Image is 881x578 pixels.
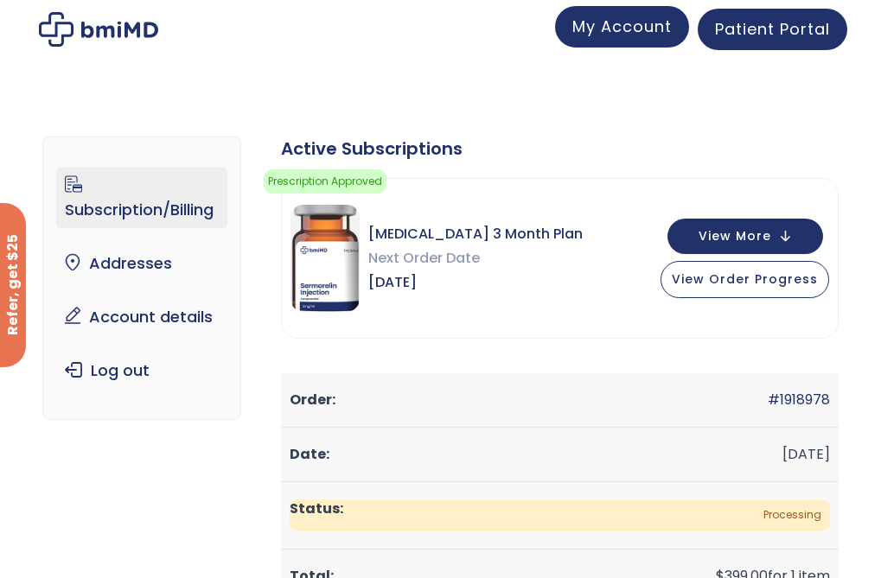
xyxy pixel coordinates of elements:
[264,169,386,194] span: Prescription Approved
[56,353,227,389] a: Log out
[56,168,227,228] a: Subscription/Billing
[290,499,830,531] span: Processing
[782,444,830,464] time: [DATE]
[368,246,583,270] span: Next Order Date
[572,16,672,37] span: My Account
[715,18,830,40] span: Patient Portal
[672,270,818,288] span: View Order Progress
[699,231,771,242] span: View More
[39,12,158,47] img: My account
[56,245,227,282] a: Addresses
[281,137,839,161] div: Active Subscriptions
[661,261,829,298] button: View Order Progress
[42,137,241,420] nav: Account pages
[555,6,689,48] a: My Account
[667,219,823,254] button: View More
[698,9,847,50] a: Patient Portal
[368,270,583,295] span: [DATE]
[368,222,583,246] span: [MEDICAL_DATA] 3 Month Plan
[768,390,830,410] a: #1918978
[56,299,227,335] a: Account details
[290,205,360,312] img: Sermorelin 3 Month Plan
